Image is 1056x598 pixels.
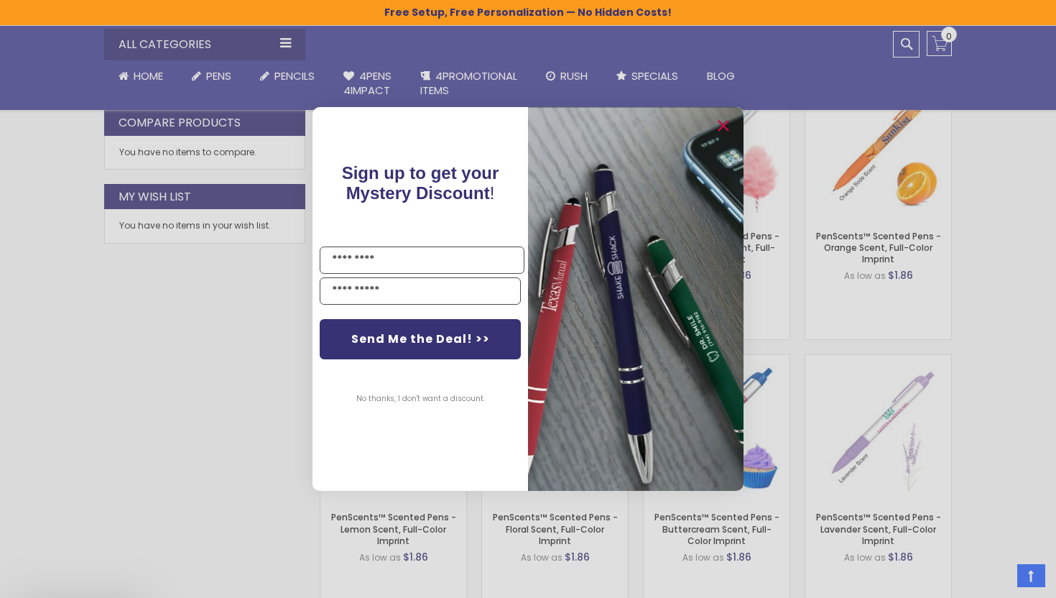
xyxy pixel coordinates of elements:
span: ! [342,163,499,203]
button: No thanks, I don't want a discount. [349,381,492,417]
img: pop-up-image [528,107,744,490]
button: Send Me the Deal! >> [320,319,521,359]
button: Close dialog [712,114,735,137]
span: Sign up to get your Mystery Discount [342,163,499,203]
